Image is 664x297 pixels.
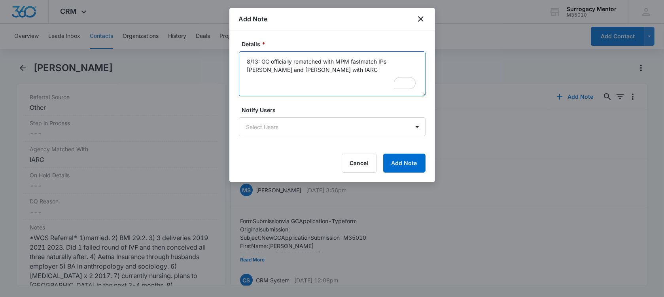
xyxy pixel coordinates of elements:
button: close [416,14,426,24]
button: Cancel [342,154,377,173]
h1: Add Note [239,14,268,24]
label: Notify Users [242,106,429,114]
label: Details [242,40,429,48]
textarea: To enrich screen reader interactions, please activate Accessibility in Grammarly extension settings [239,51,426,96]
button: Add Note [383,154,426,173]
